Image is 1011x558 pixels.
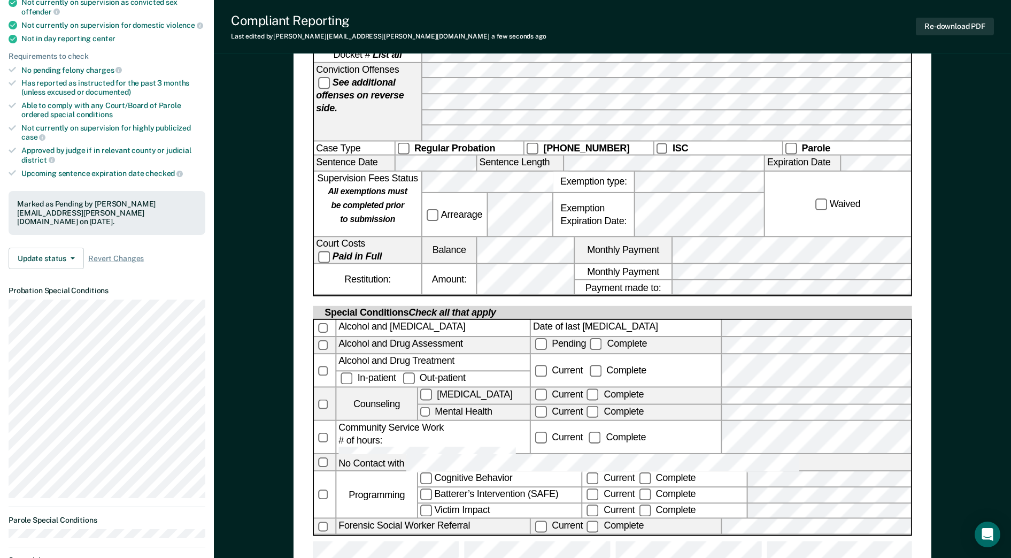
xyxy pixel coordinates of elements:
input: In-patient [341,372,352,384]
label: Complete [585,406,646,416]
input: ISC [656,143,668,155]
div: Marked as Pending by [PERSON_NAME][EMAIL_ADDRESS][PERSON_NAME][DOMAIN_NAME] on [DATE]. [17,200,197,226]
input: Complete [639,473,651,485]
div: Not currently on supervision for domestic [21,20,205,30]
label: Exemption type: [553,172,634,192]
input: Paid in Full [318,251,330,263]
label: Batterer’s Intervention (SAFE) [418,487,582,502]
div: Conviction Offenses [314,63,421,140]
input: Current [587,505,599,516]
input: Out-patient [403,372,415,384]
label: Complete [588,365,649,376]
div: Complete [587,432,648,443]
input: No Contact with [407,455,799,473]
label: Monthly Payment [575,264,672,279]
label: Current [585,473,637,484]
span: conditions [76,110,113,119]
dt: Parole Special Conditions [9,516,205,525]
label: In-patient [338,372,400,383]
input: Arrearage [427,209,438,221]
div: Approved by judge if in relevant county or judicial [21,146,205,164]
strong: [PHONE_NUMBER] [544,143,630,154]
span: violence [166,21,203,29]
input: Victim Impact [420,505,432,516]
input: Current [535,389,547,401]
input: Current [587,489,599,501]
div: Alcohol and [MEDICAL_DATA] [336,320,530,337]
label: Pending [533,339,588,349]
span: a few seconds ago [491,33,546,40]
input: [MEDICAL_DATA] [420,389,432,401]
label: Cognitive Behavior [418,472,582,486]
label: Amount: [422,264,476,295]
label: Current [533,406,585,416]
label: Current [585,488,637,499]
span: documented) [86,88,130,96]
label: Current [585,505,637,515]
div: Counseling [336,388,417,420]
span: charges [86,66,122,74]
label: Complete [588,339,649,349]
div: Not currently on supervision for highly publicized [21,124,205,142]
span: checked [145,169,183,178]
div: Alcohol and Drug Assessment [336,338,530,354]
strong: List all [373,49,402,60]
input: Complete [587,389,599,401]
label: Complete [637,473,698,484]
dt: Probation Special Conditions [9,286,205,295]
label: Current [533,365,585,376]
input: See additional offenses on reverse side. [318,77,330,89]
div: Not in day reporting [21,34,205,43]
label: Complete [585,389,646,400]
label: Sentence Date [314,156,395,170]
div: Special Conditions [322,307,498,319]
input: Parole [785,143,797,155]
div: Court Costs [314,237,421,263]
label: No Contact with [336,455,911,471]
label: Date of last [MEDICAL_DATA] [531,320,720,337]
input: Batterer’s Intervention (SAFE) [420,489,432,501]
input: Current [535,365,547,377]
button: Re-download PDF [916,18,994,35]
label: Monthly Payment [575,237,672,263]
div: Has reported as instructed for the past 3 months (unless excused or [21,79,205,97]
input: Complete [590,339,602,350]
label: Mental Health [418,404,530,420]
label: Victim Impact [418,503,582,518]
div: Requirements to check [9,52,205,61]
strong: Paid in Full [333,251,382,262]
input: Current [587,473,599,485]
input: Current [535,406,547,418]
input: Pending [535,339,547,350]
span: Docket # [334,48,402,61]
label: [MEDICAL_DATA] [418,388,530,403]
label: Current [533,389,585,400]
input: Complete [590,365,601,377]
label: Complete [585,520,646,531]
div: Upcoming sentence expiration date [21,169,205,178]
div: Exemption Expiration Date: [553,193,634,236]
input: Complete [587,406,599,418]
div: Able to comply with any Court/Board of Parole ordered special [21,101,205,119]
div: Supervision Fees Status [314,172,421,236]
label: Current [533,432,585,443]
strong: Parole [802,143,830,154]
label: Payment made to: [575,280,672,294]
input: Waived [815,198,827,210]
label: Complete [637,488,698,499]
div: Last edited by [PERSON_NAME][EMAIL_ADDRESS][PERSON_NAME][DOMAIN_NAME] [231,33,546,40]
input: Mental Health [420,407,430,417]
span: Revert Changes [88,254,144,263]
label: Expiration Date [765,156,840,170]
label: Waived [813,197,862,210]
input: Complete [589,432,601,444]
label: Sentence Length [477,156,564,170]
input: Complete [639,489,651,501]
input: Cognitive Behavior [420,473,432,485]
span: district [21,156,55,164]
input: Complete [587,521,599,532]
div: Alcohol and Drug Treatment [336,355,530,370]
span: case [21,133,45,141]
div: No pending felony [21,65,205,75]
input: Complete [639,505,651,516]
